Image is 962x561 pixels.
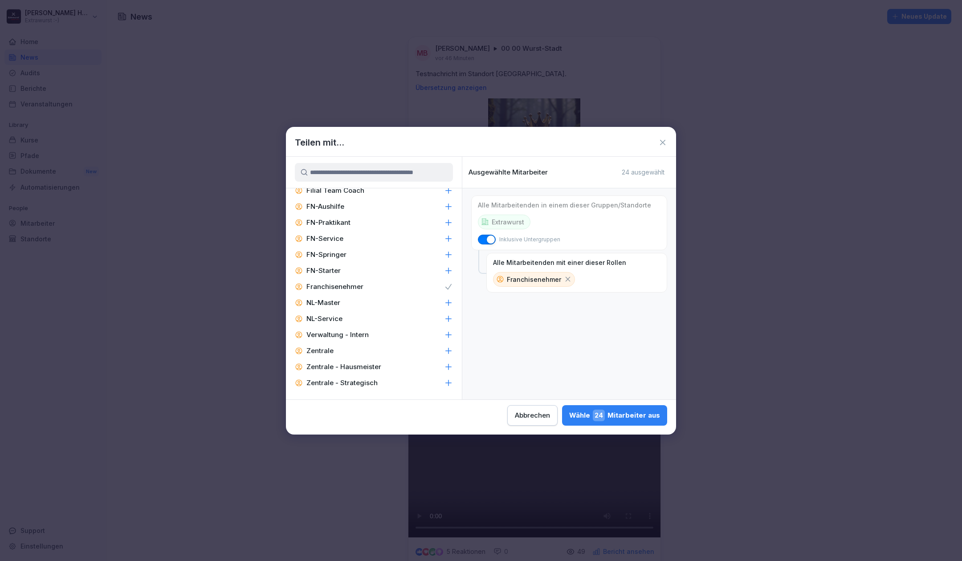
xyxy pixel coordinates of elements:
[306,378,378,387] p: Zentrale - Strategisch
[306,234,343,243] p: FN-Service
[562,405,667,426] button: Wähle24Mitarbeiter aus
[478,201,651,209] p: Alle Mitarbeitenden in einem dieser Gruppen/Standorte
[295,136,344,149] h1: Teilen mit...
[499,236,560,244] p: Inklusive Untergruppen
[306,250,346,259] p: FN-Springer
[306,266,341,275] p: FN-Starter
[306,298,340,307] p: NL-Master
[306,202,344,211] p: FN-Aushilfe
[593,410,605,421] span: 24
[515,411,550,420] div: Abbrechen
[469,168,548,176] p: Ausgewählte Mitarbeiter
[569,410,660,421] div: Wähle Mitarbeiter aus
[306,314,342,323] p: NL-Service
[492,217,524,227] p: Extrawurst
[622,168,664,176] p: 24 ausgewählt
[306,282,363,291] p: Franchisenehmer
[306,330,369,339] p: Verwaltung - Intern
[493,259,626,267] p: Alle Mitarbeitenden mit einer dieser Rollen
[306,186,364,195] p: Filial Team Coach
[306,362,381,371] p: Zentrale - Hausmeister
[507,275,561,284] p: Franchisenehmer
[306,218,351,227] p: FN-Praktikant
[507,405,558,426] button: Abbrechen
[306,346,334,355] p: Zentrale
